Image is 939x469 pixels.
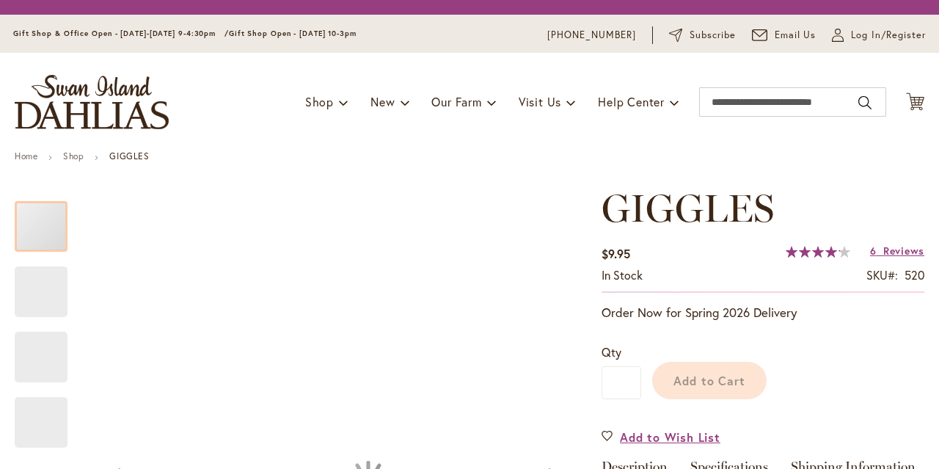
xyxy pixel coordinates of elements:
span: Log In/Register [851,28,926,43]
span: Gift Shop & Office Open - [DATE]-[DATE] 9-4:30pm / [13,29,229,38]
span: GIGGLES [602,185,774,231]
span: Help Center [598,94,665,109]
a: Home [15,150,37,161]
span: Email Us [775,28,816,43]
strong: GIGGLES [109,150,149,161]
span: Gift Shop Open - [DATE] 10-3pm [229,29,357,38]
span: Reviews [883,244,924,258]
div: Availability [602,267,643,284]
a: Subscribe [669,28,736,43]
div: GIGGLES [15,186,82,252]
a: Add to Wish List [602,429,720,446]
strong: SKU [866,267,898,283]
p: Order Now for Spring 2026 Delivery [602,304,924,321]
div: 84% [786,246,850,258]
span: Our Farm [431,94,481,109]
a: store logo [15,75,169,129]
span: Subscribe [690,28,736,43]
div: GIGGLES [15,252,82,317]
span: Visit Us [519,94,561,109]
span: New [370,94,395,109]
a: Email Us [752,28,816,43]
span: Shop [305,94,334,109]
span: Add to Wish List [620,429,720,446]
span: Qty [602,344,621,360]
div: 520 [905,267,924,284]
a: 6 Reviews [870,244,924,258]
span: $9.95 [602,246,630,261]
span: 6 [870,244,877,258]
div: GIGGLES [15,382,67,448]
a: [PHONE_NUMBER] [547,28,636,43]
div: GIGGLES [15,317,82,382]
a: Log In/Register [832,28,926,43]
a: Shop [63,150,84,161]
span: In stock [602,267,643,283]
